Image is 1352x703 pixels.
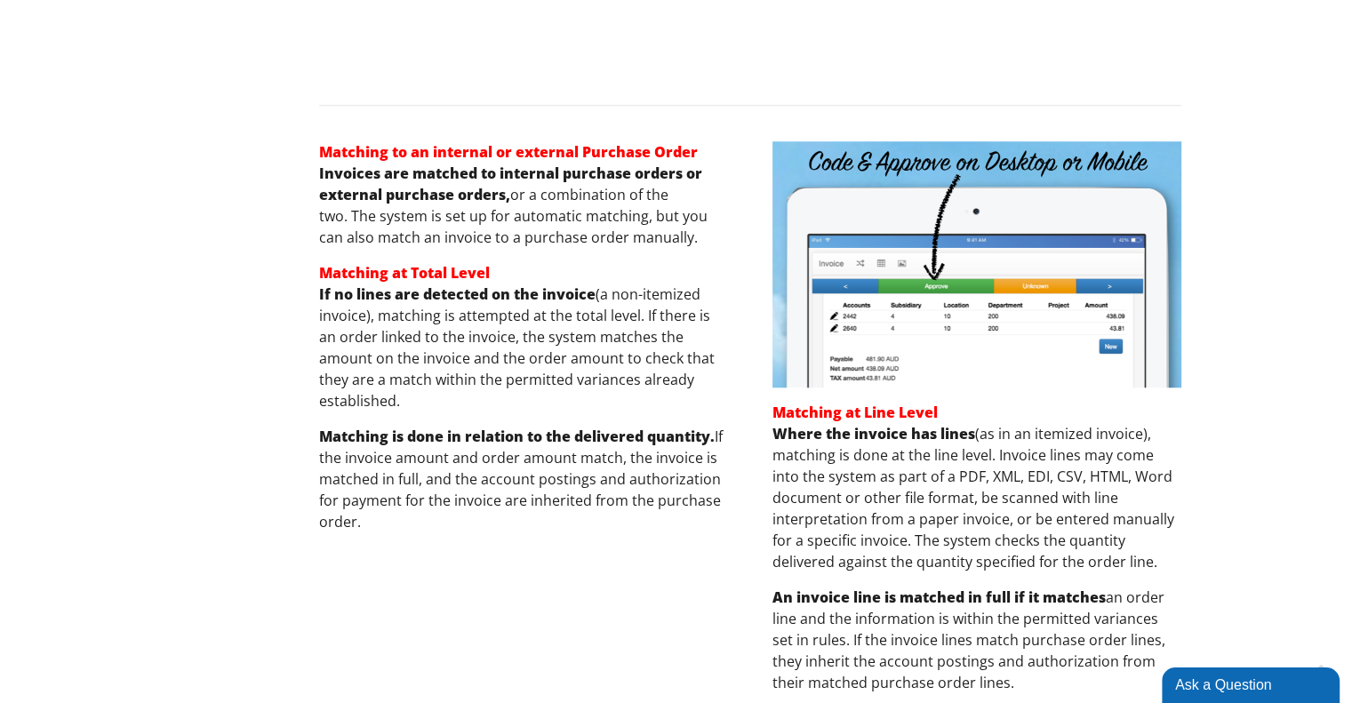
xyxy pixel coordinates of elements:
[319,262,728,411] p: (a non-itemized invoice), matching is attempted at the total level. If there is an order linked t...
[319,142,698,162] span: Matching to an internal or external Purchase Order
[319,164,702,204] strong: Invoices are matched to internal purchase orders or external purchase orders,
[772,587,1106,607] strong: An invoice line is matched in full if it matches
[319,141,728,248] p: or a combination of the two. The system is set up for automatic matching, but you can also match ...
[319,263,490,283] span: Matching at Total Level
[1162,664,1343,703] iframe: chat widget
[319,427,715,446] strong: Matching is done in relation to the delivered quantity.
[772,141,1181,387] img: 3-way invoice matching
[772,403,938,422] strong: Matching at Line Level
[772,424,975,443] strong: Where the invoice has lines
[319,263,596,304] strong: If no lines are detected on the invoice
[772,587,1181,693] p: an order line and the information is within the permitted variances set in rules. If the invoice ...
[319,426,728,532] p: If the invoice amount and order amount match, the invoice is matched in full, and the account pos...
[772,402,1181,572] p: (as in an itemized invoice), matching is done at the line level. Invoice lines may come into the ...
